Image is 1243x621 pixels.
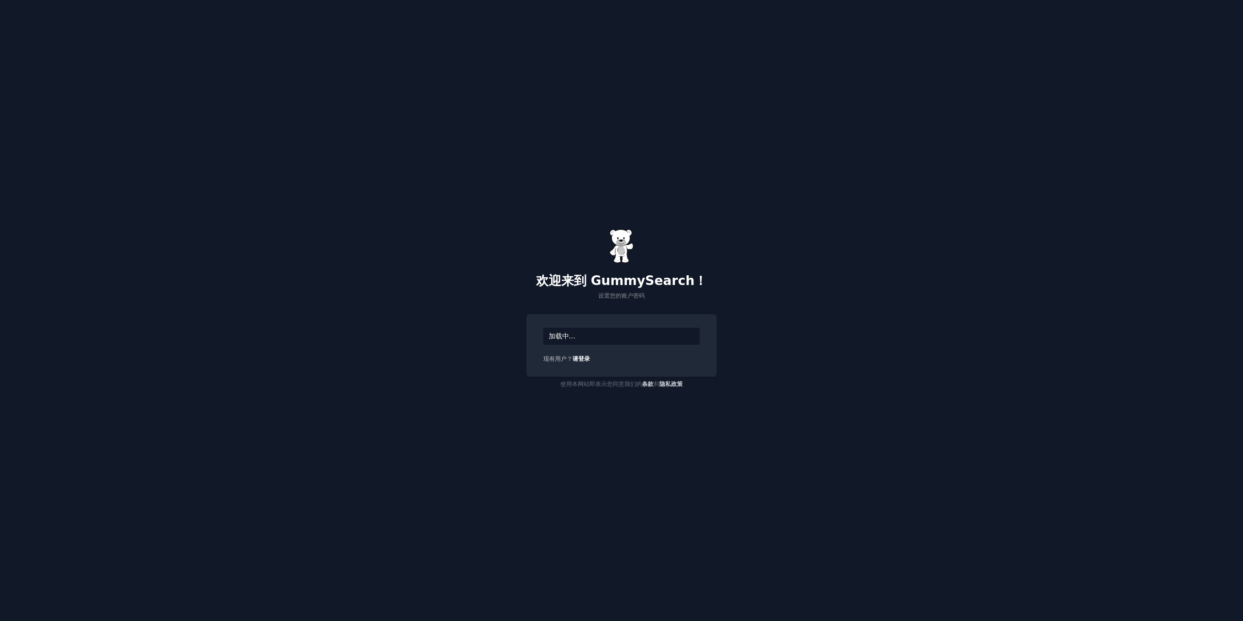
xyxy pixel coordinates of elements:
font: 欢迎来到 GummySearch！ [536,273,707,288]
a: 隐私政策 [659,381,683,387]
a: 请登录 [572,355,590,362]
font: 设置您的账户密码 [598,292,645,299]
font: 使用本网站即表示您同意我们的 [560,381,642,387]
font: 现有用户？ [543,355,572,362]
img: 小熊软糖 [609,229,634,263]
font: 加载中... [549,332,575,340]
a: 条款 [642,381,654,387]
font: 和 [654,381,659,387]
